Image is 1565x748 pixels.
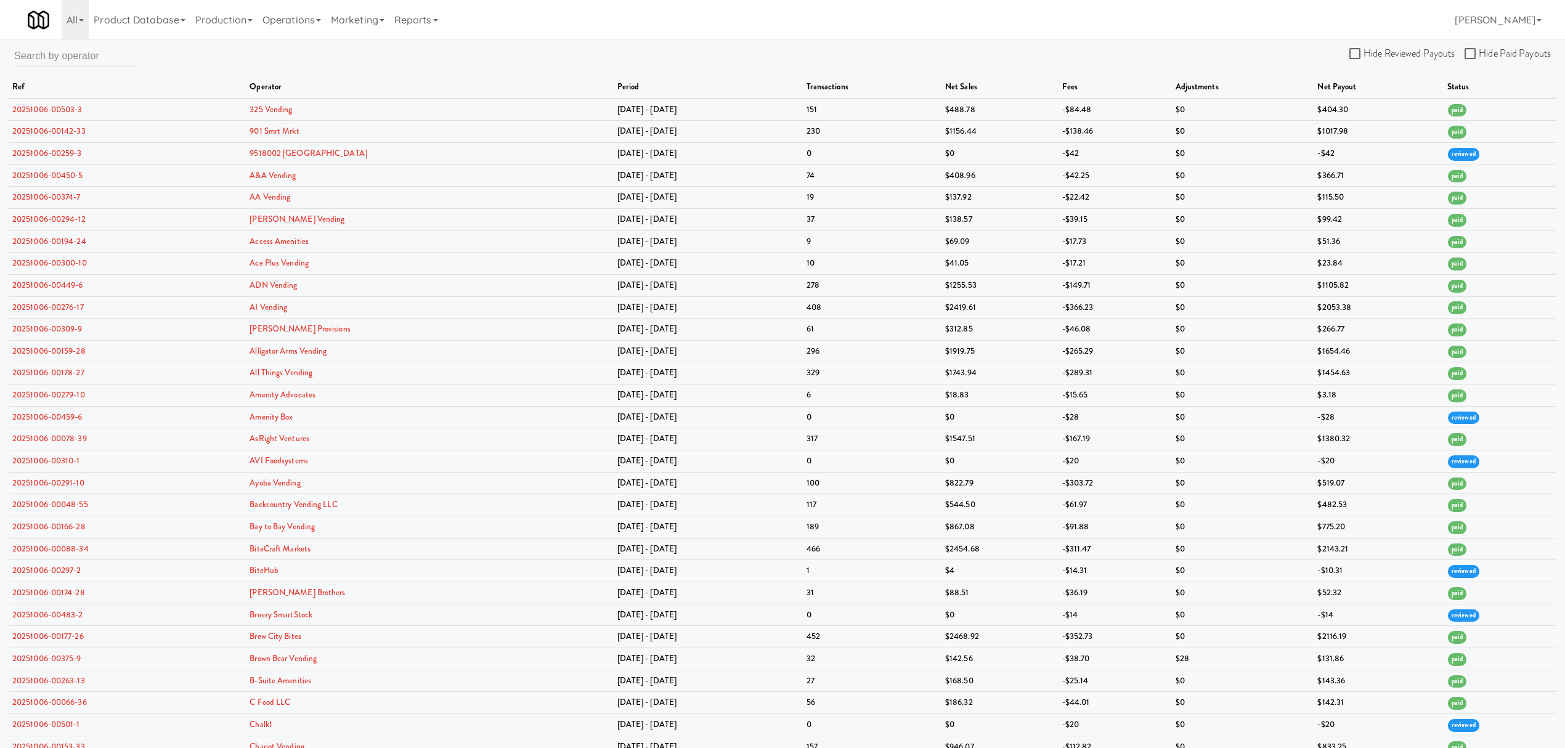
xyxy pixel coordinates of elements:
a: 20251006-00310-1 [12,455,80,466]
td: $482.53 [1314,494,1444,516]
td: $0 [1173,274,1315,296]
input: Hide Paid Payouts [1465,49,1479,59]
td: $143.36 [1314,670,1444,692]
a: 20251006-00300-10 [12,257,87,269]
td: -$14 [1314,604,1444,626]
td: $0 [1173,538,1315,560]
td: $0 [942,450,1059,473]
td: $519.07 [1314,472,1444,494]
span: paid [1448,214,1466,227]
td: $1380.32 [1314,428,1444,450]
a: Brown Bear Vending [250,652,317,664]
td: 27 [803,670,942,692]
td: $0 [1173,384,1315,407]
td: 6 [803,384,942,407]
a: AI Vending [250,301,287,313]
td: [DATE] - [DATE] [614,472,803,494]
span: paid [1448,367,1466,380]
td: [DATE] - [DATE] [614,230,803,253]
span: paid [1448,631,1466,644]
td: -$14.31 [1059,560,1173,582]
td: $0 [1173,187,1315,209]
td: -$46.08 [1059,319,1173,341]
a: 20251006-00309-9 [12,323,83,335]
a: 20251006-00291-10 [12,477,84,489]
td: -$22.42 [1059,187,1173,209]
td: $0 [1173,560,1315,582]
td: $23.84 [1314,253,1444,275]
td: -$28 [1059,406,1173,428]
a: 20251006-00375-9 [12,652,81,664]
a: 20251006-00159-28 [12,345,86,357]
td: $822.79 [942,472,1059,494]
td: $312.85 [942,319,1059,341]
td: [DATE] - [DATE] [614,319,803,341]
td: 230 [803,121,942,143]
td: 0 [803,604,942,626]
td: [DATE] - [DATE] [614,604,803,626]
td: $18.83 [942,384,1059,407]
td: [DATE] - [DATE] [614,187,803,209]
td: [DATE] - [DATE] [614,142,803,165]
label: Hide Reviewed Payouts [1349,44,1455,63]
a: 20251006-00459-6 [12,411,83,423]
span: paid [1448,587,1466,600]
a: 20251006-00174-28 [12,587,85,598]
td: $266.77 [1314,319,1444,341]
td: $404.30 [1314,99,1444,121]
td: 278 [803,274,942,296]
td: $2116.19 [1314,626,1444,648]
a: 20251006-00166-28 [12,521,86,532]
td: 0 [803,450,942,473]
td: $2468.92 [942,626,1059,648]
input: Hide Reviewed Payouts [1349,49,1364,59]
a: Ayoba Vending [250,477,300,489]
td: 19 [803,187,942,209]
td: $0 [1173,516,1315,539]
td: [DATE] - [DATE] [614,362,803,384]
td: $51.36 [1314,230,1444,253]
td: 31 [803,582,942,604]
td: [DATE] - [DATE] [614,516,803,539]
td: $0 [1173,713,1315,736]
td: 0 [803,406,942,428]
td: [DATE] - [DATE] [614,121,803,143]
a: 20251006-00501-1 [12,718,80,730]
td: -$42 [1059,142,1173,165]
td: $0 [1173,362,1315,384]
a: [PERSON_NAME] Brothers [250,587,345,598]
td: 296 [803,340,942,362]
td: $2454.68 [942,538,1059,560]
td: -$61.97 [1059,494,1173,516]
td: -$20 [1059,713,1173,736]
img: Micromart [28,9,49,31]
td: 61 [803,319,942,341]
td: 32 [803,648,942,670]
span: paid [1448,433,1466,446]
td: [DATE] - [DATE] [614,670,803,692]
td: $1105.82 [1314,274,1444,296]
td: [DATE] - [DATE] [614,99,803,121]
a: Brew City Bites [250,630,301,642]
a: Breezy SmartStock [250,609,312,620]
a: Ace Plus Vending [250,257,309,269]
td: [DATE] - [DATE] [614,296,803,319]
td: -$28 [1314,406,1444,428]
a: Backcountry Vending LLC [250,498,337,510]
a: 9518002 [GEOGRAPHIC_DATA] [250,147,367,159]
td: [DATE] - [DATE] [614,713,803,736]
td: 1 [803,560,942,582]
td: $775.20 [1314,516,1444,539]
a: Bay to Bay Vending [250,521,315,532]
td: $0 [942,142,1059,165]
span: paid [1448,258,1466,270]
td: $1017.98 [1314,121,1444,143]
a: AA Vending [250,191,290,203]
span: paid [1448,236,1466,249]
td: $0 [942,604,1059,626]
td: $1255.53 [942,274,1059,296]
a: 20251006-00177-26 [12,630,84,642]
td: [DATE] - [DATE] [614,406,803,428]
td: $0 [1173,582,1315,604]
td: -$138.46 [1059,121,1173,143]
